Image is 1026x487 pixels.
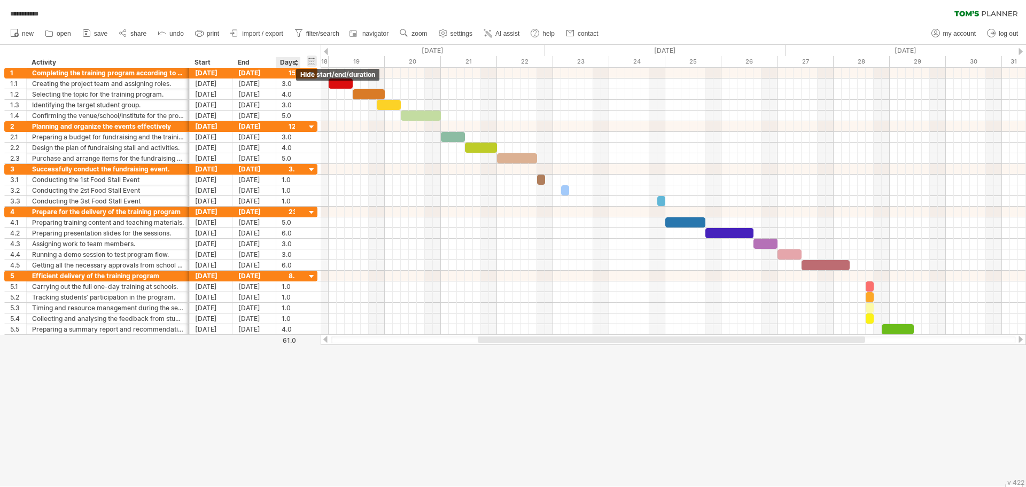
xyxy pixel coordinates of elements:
a: zoom [397,27,430,41]
a: help [528,27,558,41]
div: [DATE] [233,292,276,302]
div: [DATE] [233,78,276,89]
div: 1.1 [10,78,26,89]
div: 3.0 [282,249,295,260]
div: [DATE] [233,239,276,249]
div: 1.0 [282,313,295,324]
a: undo [155,27,187,41]
div: 5.0 [282,153,295,163]
a: import / export [228,27,286,41]
div: Conducting the 2st Food Stall Event [32,185,184,195]
div: [DATE] [190,196,233,206]
div: Prepare for the delivery of the training program [32,207,184,217]
span: hide start/end/duration [300,70,375,78]
a: navigator [348,27,392,41]
div: 6.0 [282,228,295,238]
div: Tracking students’ participation in the program. [32,292,184,302]
div: [DATE] [233,313,276,324]
span: import / export [242,30,283,37]
div: Efficient delivery of the training program [32,271,184,281]
a: log out [984,27,1021,41]
div: Assigning work to team members. [32,239,184,249]
div: 2.1 [10,132,26,142]
div: [DATE] [190,89,233,99]
div: End [238,57,270,68]
div: 2.3 [10,153,26,163]
div: [DATE] [233,228,276,238]
div: [DATE] [190,68,233,78]
div: Preparing training content and teaching materials. [32,217,184,227]
div: [DATE] [233,249,276,260]
span: my account [943,30,976,37]
div: [DATE] [233,271,276,281]
div: 5.0 [282,111,295,121]
div: [DATE] [233,196,276,206]
div: 2.2 [10,143,26,153]
div: 6.0 [282,260,295,270]
div: 27 [778,56,834,67]
div: 1.3 [10,100,26,110]
div: 28 [834,56,890,67]
div: 1.0 [282,281,295,292]
div: [DATE] [233,207,276,217]
div: [DATE] [233,281,276,292]
span: open [57,30,71,37]
span: print [207,30,219,37]
div: [DATE] [190,175,233,185]
span: contact [578,30,598,37]
a: my account [929,27,979,41]
div: 61.0 [277,336,296,344]
div: 20 [385,56,441,67]
div: [DATE] [233,100,276,110]
div: Activity [32,57,183,68]
div: 4.1 [10,217,26,227]
a: new [7,27,37,41]
a: contact [563,27,602,41]
div: 23 [553,56,609,67]
span: AI assist [495,30,519,37]
div: Identifying the target student group. [32,100,184,110]
div: [DATE] [190,217,233,227]
div: [DATE] [190,132,233,142]
div: [DATE] [233,143,276,153]
span: save [94,30,107,37]
div: [DATE] [190,78,233,89]
span: undo [169,30,184,37]
div: 4.4 [10,249,26,260]
div: 1.2 [10,89,26,99]
div: [DATE] [190,313,233,324]
div: Show Legend [1005,484,1023,487]
div: 24 [609,56,665,67]
div: 4.5 [10,260,26,270]
div: 30 [946,56,1002,67]
div: [DATE] [233,111,276,121]
div: [DATE] [233,164,276,174]
div: Conducting the 1st Food Stall Event [32,175,184,185]
div: [DATE] [233,303,276,313]
div: Purchase and arrange items for the fundraising event. [32,153,184,163]
div: Confirming the venue/school/institute for the program. [32,111,184,121]
div: 5.3 [10,303,26,313]
span: filter/search [306,30,339,37]
div: Collecting and analysing the feedback from students. [32,313,184,324]
div: 4.2 [10,228,26,238]
span: navigator [362,30,388,37]
a: save [80,27,111,41]
div: [DATE] [190,292,233,302]
div: [DATE] [190,100,233,110]
div: 3.0 [282,132,295,142]
div: [DATE] [190,143,233,153]
div: Timing and resource management during the sessions. [32,303,184,313]
div: 5.0 [282,217,295,227]
div: Planning and organize the events effectively [32,121,184,131]
div: [DATE] [190,281,233,292]
div: 22 [497,56,553,67]
div: 21 [441,56,497,67]
div: 5.4 [10,313,26,324]
div: [DATE] [190,249,233,260]
div: 1 [10,68,26,78]
div: [DATE] [190,185,233,195]
div: [DATE] [233,175,276,185]
div: 3.1 [10,175,26,185]
div: May 2025 [297,45,545,56]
